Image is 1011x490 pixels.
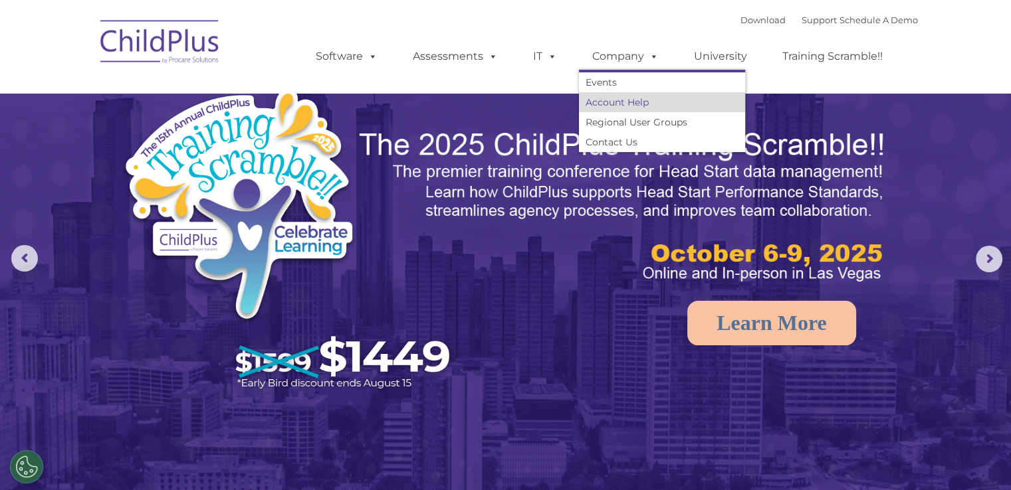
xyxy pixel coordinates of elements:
a: University [681,43,760,70]
span: Last name [185,88,225,98]
a: Schedule A Demo [840,15,918,25]
a: Regional User Groups [579,112,745,132]
a: Contact Us [579,132,745,152]
a: Learn More [687,301,856,345]
a: Download [740,15,786,25]
button: Cookies Settings [10,450,43,483]
a: Assessments [399,43,511,70]
a: Training Scramble!! [769,43,896,70]
a: Support [802,15,837,25]
a: Company [579,43,672,70]
font: | [740,15,918,25]
a: Events [579,72,745,92]
img: ChildPlus by Procare Solutions [94,11,227,77]
a: Software [302,43,391,70]
span: Phone number [185,142,241,152]
iframe: Chat Widget [794,347,1011,490]
a: IT [520,43,570,70]
a: Account Help [579,92,745,112]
